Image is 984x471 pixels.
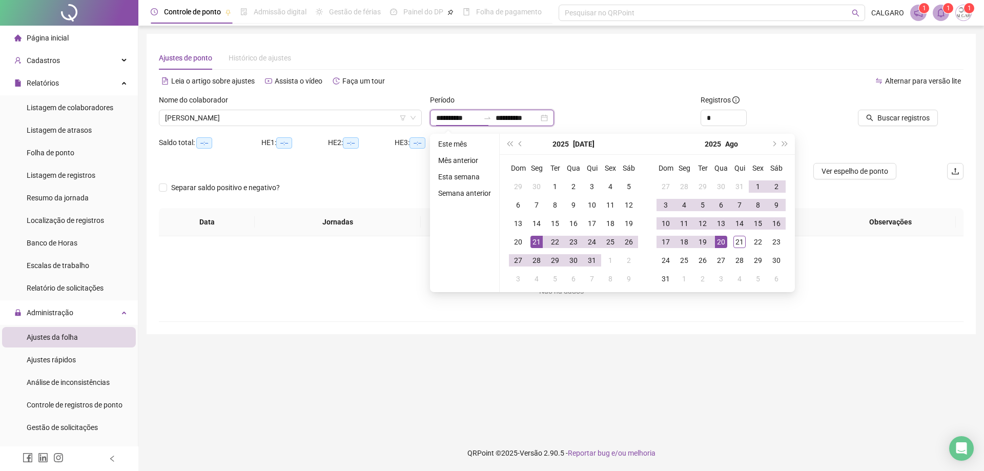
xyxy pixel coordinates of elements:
[546,159,564,177] th: Ter
[567,217,580,230] div: 16
[138,435,984,471] footer: QRPoint © 2025 - 2.90.5 -
[390,8,397,15] span: dashboard
[546,270,564,288] td: 2025-08-05
[712,270,730,288] td: 2025-09-03
[885,77,961,85] span: Alternar para versão lite
[733,254,746,267] div: 28
[701,94,740,106] span: Registros
[715,180,727,193] div: 30
[749,159,767,177] th: Sex
[164,8,221,16] span: Controle de ponto
[512,199,524,211] div: 6
[770,199,783,211] div: 9
[564,177,583,196] td: 2025-07-02
[546,233,564,251] td: 2025-07-22
[27,56,60,65] span: Cadastros
[476,8,542,16] span: Folha de pagamento
[678,273,690,285] div: 1
[254,8,306,16] span: Admissão digital
[512,236,524,248] div: 20
[767,233,786,251] td: 2025-08-23
[509,251,527,270] td: 2025-07-27
[696,236,709,248] div: 19
[601,233,620,251] td: 2025-07-25
[512,180,524,193] div: 29
[875,77,883,85] span: swap
[693,177,712,196] td: 2025-07-29
[822,166,888,177] span: Ver espelho de ponto
[520,449,542,457] span: Versão
[693,251,712,270] td: 2025-08-26
[693,214,712,233] td: 2025-08-12
[730,270,749,288] td: 2025-09-04
[620,251,638,270] td: 2025-08-02
[922,5,926,12] span: 1
[27,284,104,292] span: Relatório de solicitações
[660,236,672,248] div: 17
[693,159,712,177] th: Ter
[770,273,783,285] div: 6
[780,134,791,154] button: super-next-year
[678,236,690,248] div: 18
[546,214,564,233] td: 2025-07-15
[225,9,231,15] span: pushpin
[730,233,749,251] td: 2025-08-21
[657,159,675,177] th: Dom
[712,159,730,177] th: Qua
[549,199,561,211] div: 8
[620,214,638,233] td: 2025-07-19
[712,177,730,196] td: 2025-07-30
[947,5,950,12] span: 1
[657,251,675,270] td: 2025-08-24
[14,309,22,316] span: lock
[768,134,779,154] button: next-year
[733,217,746,230] div: 14
[530,273,543,285] div: 4
[434,138,495,150] li: Este mês
[509,196,527,214] td: 2025-07-06
[620,177,638,196] td: 2025-07-05
[27,309,73,317] span: Administração
[409,137,425,149] span: --:--
[715,236,727,248] div: 20
[527,233,546,251] td: 2025-07-21
[770,180,783,193] div: 2
[483,114,491,122] span: swap-right
[767,270,786,288] td: 2025-09-06
[601,270,620,288] td: 2025-08-08
[512,217,524,230] div: 13
[504,134,515,154] button: super-prev-year
[767,196,786,214] td: 2025-08-09
[400,115,406,121] span: filter
[715,217,727,230] div: 13
[410,115,416,121] span: down
[240,8,248,15] span: file-done
[675,270,693,288] td: 2025-09-01
[343,137,359,149] span: --:--
[509,214,527,233] td: 2025-07-13
[586,236,598,248] div: 24
[767,251,786,270] td: 2025-08-30
[732,96,740,104] span: info-circle
[586,254,598,267] div: 31
[604,254,617,267] div: 1
[601,177,620,196] td: 2025-07-04
[265,77,272,85] span: youtube
[527,270,546,288] td: 2025-08-04
[109,455,116,462] span: left
[733,199,746,211] div: 7
[660,180,672,193] div: 27
[27,446,65,454] span: Ocorrências
[620,233,638,251] td: 2025-07-26
[586,217,598,230] div: 17
[715,273,727,285] div: 3
[171,285,951,297] div: Não há dados
[567,236,580,248] div: 23
[693,196,712,214] td: 2025-08-05
[943,3,953,13] sup: 1
[949,436,974,461] div: Open Intercom Messenger
[275,77,322,85] span: Assista o vídeo
[623,180,635,193] div: 5
[586,180,598,193] div: 3
[509,233,527,251] td: 2025-07-20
